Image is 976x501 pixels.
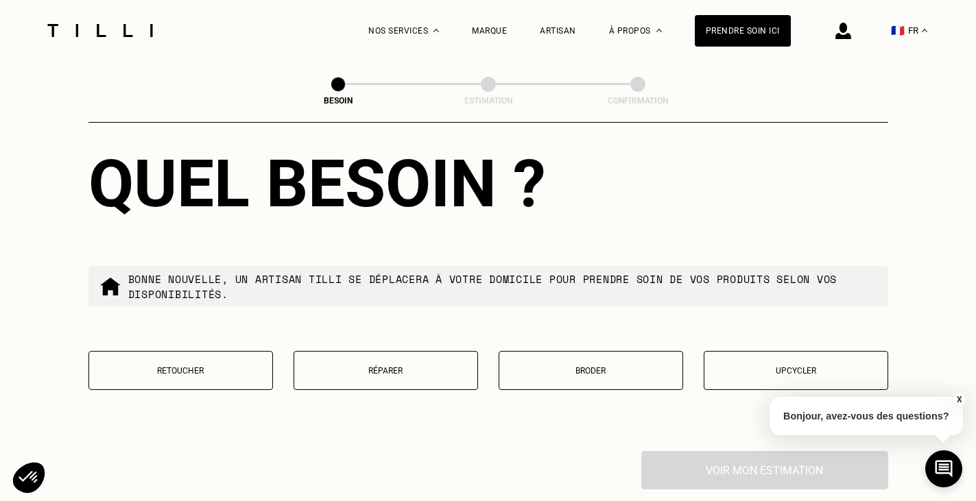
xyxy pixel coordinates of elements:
p: Upcycler [711,366,881,376]
span: 🇫🇷 [891,24,905,37]
p: Bonjour, avez-vous des questions? [770,397,963,435]
img: commande à domicile [99,276,121,297]
img: Menu déroulant à propos [656,29,662,32]
img: icône connexion [835,23,851,39]
p: Réparer [301,366,471,376]
button: Broder [499,351,683,390]
button: Réparer [294,351,478,390]
button: Retoucher [88,351,273,390]
p: Retoucher [96,366,265,376]
div: Quel besoin ? [88,145,888,222]
img: Logo du service de couturière Tilli [43,24,158,37]
a: Marque [472,26,507,36]
a: Artisan [540,26,576,36]
img: Menu déroulant [433,29,439,32]
button: Upcycler [704,351,888,390]
div: Estimation [420,96,557,106]
button: X [952,392,966,407]
p: Bonne nouvelle, un artisan tilli se déplacera à votre domicile pour prendre soin de vos produits ... [128,271,877,302]
p: Broder [506,366,676,376]
div: Confirmation [569,96,706,106]
img: menu déroulant [922,29,927,32]
div: Besoin [270,96,407,106]
a: Prendre soin ici [695,15,791,47]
